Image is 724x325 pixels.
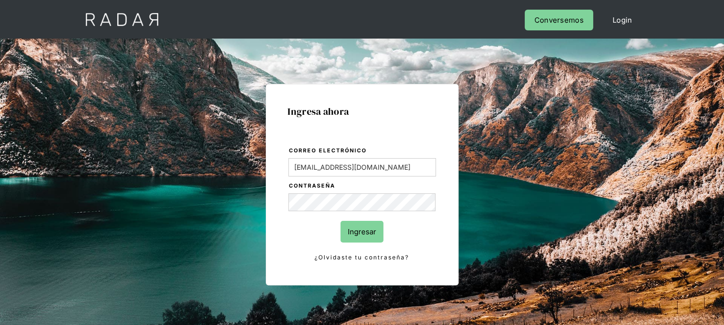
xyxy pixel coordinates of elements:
[288,146,437,263] form: Login Form
[288,252,436,263] a: ¿Olvidaste tu contraseña?
[288,158,436,176] input: bruce@wayne.com
[289,146,436,156] label: Correo electrónico
[288,106,437,117] h1: Ingresa ahora
[289,181,436,191] label: Contraseña
[525,10,593,30] a: Conversemos
[341,221,383,243] input: Ingresar
[603,10,642,30] a: Login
